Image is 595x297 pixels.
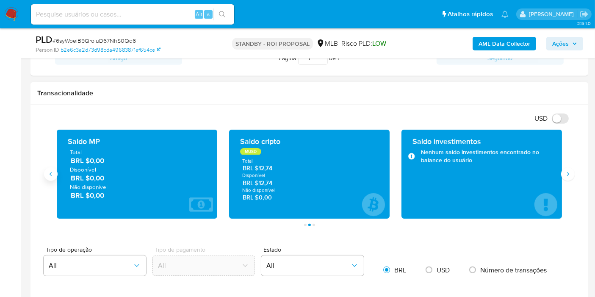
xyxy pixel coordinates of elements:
[61,46,161,54] a: b2e6c3a2d73d98bda49683871ef654ce
[36,46,59,54] b: Person ID
[372,39,386,48] span: LOW
[546,37,583,50] button: Ações
[36,33,53,46] b: PLD
[577,20,591,27] span: 3.154.0
[53,36,136,45] span: # 6syWoeiB9QroiuD67NhS0Qq6
[529,10,577,18] p: lucas.barboza@mercadolivre.com
[580,10,589,19] a: Sair
[207,10,210,18] span: s
[552,37,569,50] span: Ações
[213,8,231,20] button: search-icon
[31,9,234,20] input: Pesquise usuários ou casos...
[501,11,509,18] a: Notificações
[196,10,202,18] span: Alt
[341,39,386,48] span: Risco PLD:
[448,10,493,19] span: Atalhos rápidos
[316,39,338,48] div: MLB
[37,89,581,97] h1: Transacionalidade
[479,37,530,50] b: AML Data Collector
[232,38,313,50] p: STANDBY - ROI PROPOSAL
[473,37,536,50] button: AML Data Collector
